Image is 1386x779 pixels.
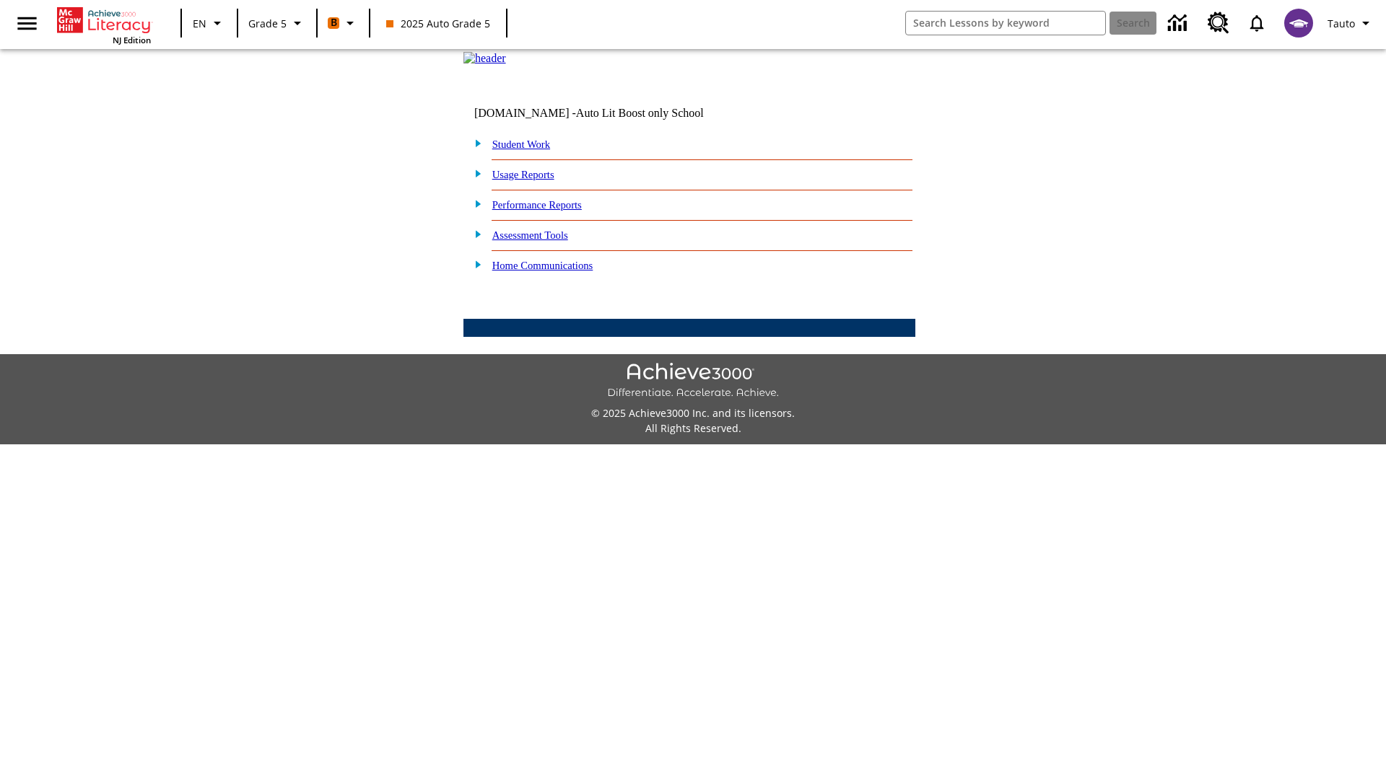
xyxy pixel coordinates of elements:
button: Language: EN, Select a language [186,10,232,36]
button: Grade: Grade 5, Select a grade [243,10,312,36]
img: Achieve3000 Differentiate Accelerate Achieve [607,363,779,400]
input: search field [906,12,1105,35]
img: plus.gif [467,258,482,270]
a: Student Work [492,138,550,150]
a: Usage Reports [492,169,554,180]
a: Home Communications [492,260,593,271]
span: Grade 5 [248,16,287,31]
button: Select a new avatar [1276,4,1322,42]
img: plus.gif [467,197,482,210]
span: EN [193,16,206,31]
a: Notifications [1238,4,1276,42]
img: plus.gif [467,136,482,149]
span: Tauto [1328,16,1355,31]
a: Performance Reports [492,199,582,211]
a: Data Center [1159,4,1199,43]
a: Resource Center, Will open in new tab [1199,4,1238,43]
img: plus.gif [467,167,482,180]
button: Open side menu [6,2,48,45]
div: Home [57,4,151,45]
button: Boost Class color is orange. Change class color [322,10,365,36]
span: 2025 Auto Grade 5 [386,16,490,31]
img: avatar image [1284,9,1313,38]
nobr: Auto Lit Boost only School [576,107,704,119]
span: NJ Edition [113,35,151,45]
img: header [463,52,506,65]
img: plus.gif [467,227,482,240]
a: Assessment Tools [492,229,568,241]
button: Profile/Settings [1322,10,1380,36]
span: B [331,14,337,32]
td: [DOMAIN_NAME] - [474,107,740,120]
